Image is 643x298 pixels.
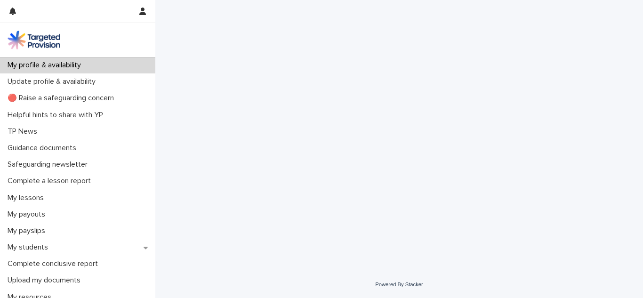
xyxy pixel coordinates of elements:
p: TP News [4,127,45,136]
p: Complete conclusive report [4,259,105,268]
p: My lessons [4,193,51,202]
a: Powered By Stacker [375,282,423,287]
p: Helpful hints to share with YP [4,111,111,120]
p: My students [4,243,56,252]
p: Safeguarding newsletter [4,160,95,169]
p: My profile & availability [4,61,88,70]
p: My payouts [4,210,53,219]
img: M5nRWzHhSzIhMunXDL62 [8,31,60,49]
p: Upload my documents [4,276,88,285]
p: Update profile & availability [4,77,103,86]
p: Guidance documents [4,144,84,153]
p: My payslips [4,226,53,235]
p: Complete a lesson report [4,177,98,185]
p: 🔴 Raise a safeguarding concern [4,94,121,103]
